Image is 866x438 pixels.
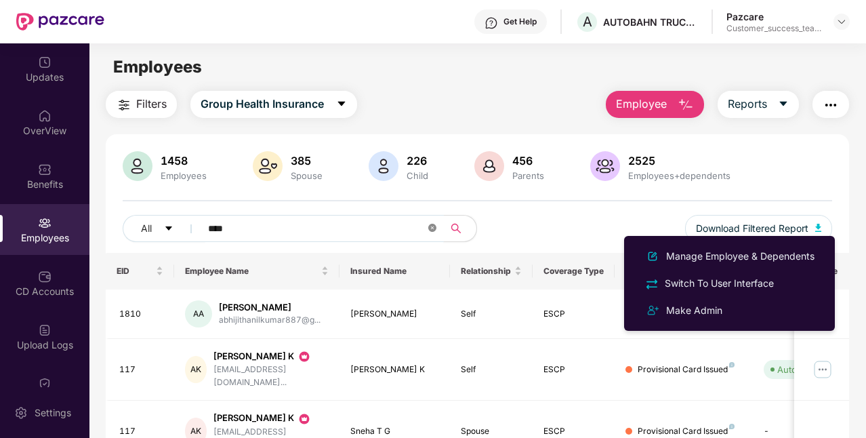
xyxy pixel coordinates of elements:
span: caret-down [778,98,789,111]
div: 1458 [158,154,209,167]
span: Reports [728,96,767,113]
div: Employees [158,170,209,181]
div: Provisional Card Issued [638,363,735,376]
div: Customer_success_team_lead [726,23,821,34]
span: search [443,223,470,234]
div: [PERSON_NAME] [219,301,321,314]
img: svg+xml;base64,PHN2ZyB4bWxucz0iaHR0cDovL3d3dy53My5vcmcvMjAwMC9zdmciIHhtbG5zOnhsaW5rPSJodHRwOi8vd3... [815,224,822,232]
div: AA [185,300,212,327]
img: svg+xml;base64,PHN2ZyB4bWxucz0iaHR0cDovL3d3dy53My5vcmcvMjAwMC9zdmciIHhtbG5zOnhsaW5rPSJodHRwOi8vd3... [590,151,620,181]
div: Get Help [503,16,537,27]
img: svg+xml;base64,PHN2ZyB4bWxucz0iaHR0cDovL3d3dy53My5vcmcvMjAwMC9zdmciIHdpZHRoPSIyNCIgaGVpZ2h0PSIyNC... [644,302,661,319]
img: svg+xml;base64,PHN2ZyB4bWxucz0iaHR0cDovL3d3dy53My5vcmcvMjAwMC9zdmciIHhtbG5zOnhsaW5rPSJodHRwOi8vd3... [369,151,398,181]
img: svg+xml;base64,PHN2ZyB3aWR0aD0iMjAiIGhlaWdodD0iMjAiIHZpZXdCb3g9IjAgMCAyMCAyMCIgZmlsbD0ibm9uZSIgeG... [297,412,311,426]
span: caret-down [164,224,173,235]
img: svg+xml;base64,PHN2ZyBpZD0iSGVscC0zMngzMiIgeG1sbnM9Imh0dHA6Ly93d3cudzMub3JnLzIwMDAvc3ZnIiB3aWR0aD... [484,16,498,30]
img: svg+xml;base64,PHN2ZyBpZD0iQmVuZWZpdHMiIHhtbG5zPSJodHRwOi8vd3d3LnczLm9yZy8yMDAwL3N2ZyIgd2lkdGg9Ij... [38,163,51,176]
div: 385 [288,154,325,167]
div: Spouse [461,425,522,438]
th: Employee Name [174,253,339,290]
span: All [141,221,152,236]
div: Manage Employee & Dependents [663,249,817,264]
div: [PERSON_NAME] [350,308,439,321]
div: 456 [510,154,547,167]
span: Download Filtered Report [696,221,808,236]
img: svg+xml;base64,PHN2ZyB4bWxucz0iaHR0cDovL3d3dy53My5vcmcvMjAwMC9zdmciIHdpZHRoPSIyNCIgaGVpZ2h0PSIyNC... [644,277,659,292]
button: Filters [106,91,177,118]
button: Employee [606,91,704,118]
img: svg+xml;base64,PHN2ZyB4bWxucz0iaHR0cDovL3d3dy53My5vcmcvMjAwMC9zdmciIHdpZHRoPSI4IiBoZWlnaHQ9IjgiIH... [729,424,735,429]
div: Parents [510,170,547,181]
div: ESCP [543,425,604,438]
div: Sneha T G [350,425,439,438]
img: svg+xml;base64,PHN2ZyBpZD0iU2V0dGluZy0yMHgyMCIgeG1sbnM9Imh0dHA6Ly93d3cudzMub3JnLzIwMDAvc3ZnIiB3aW... [14,406,28,420]
div: Self [461,363,522,376]
span: Relationship [461,266,512,277]
div: Switch To User Interface [662,276,777,291]
span: caret-down [336,98,347,111]
img: svg+xml;base64,PHN2ZyB4bWxucz0iaHR0cDovL3d3dy53My5vcmcvMjAwMC9zdmciIHhtbG5zOnhsaW5rPSJodHRwOi8vd3... [253,151,283,181]
div: Spouse [288,170,325,181]
img: svg+xml;base64,PHN2ZyB4bWxucz0iaHR0cDovL3d3dy53My5vcmcvMjAwMC9zdmciIHdpZHRoPSIyNCIgaGVpZ2h0PSIyNC... [116,97,132,113]
img: svg+xml;base64,PHN2ZyBpZD0iSG9tZSIgeG1sbnM9Imh0dHA6Ly93d3cudzMub3JnLzIwMDAvc3ZnIiB3aWR0aD0iMjAiIG... [38,109,51,123]
img: svg+xml;base64,PHN2ZyB4bWxucz0iaHR0cDovL3d3dy53My5vcmcvMjAwMC9zdmciIHhtbG5zOnhsaW5rPSJodHRwOi8vd3... [678,97,694,113]
button: Reportscaret-down [718,91,799,118]
div: Settings [30,406,75,420]
img: svg+xml;base64,PHN2ZyB3aWR0aD0iMjAiIGhlaWdodD0iMjAiIHZpZXdCb3g9IjAgMCAyMCAyMCIgZmlsbD0ibm9uZSIgeG... [297,350,311,363]
img: svg+xml;base64,PHN2ZyB4bWxucz0iaHR0cDovL3d3dy53My5vcmcvMjAwMC9zdmciIHdpZHRoPSIyNCIgaGVpZ2h0PSIyNC... [823,97,839,113]
img: svg+xml;base64,PHN2ZyBpZD0iVXBsb2FkX0xvZ3MiIGRhdGEtbmFtZT0iVXBsb2FkIExvZ3MiIHhtbG5zPSJodHRwOi8vd3... [38,323,51,337]
span: Employee Name [185,266,318,277]
button: Download Filtered Report [685,215,833,242]
div: [EMAIL_ADDRESS][DOMAIN_NAME]... [213,363,329,389]
div: 1810 [119,308,164,321]
img: svg+xml;base64,PHN2ZyB4bWxucz0iaHR0cDovL3d3dy53My5vcmcvMjAwMC9zdmciIHdpZHRoPSI4IiBoZWlnaHQ9IjgiIH... [729,362,735,367]
span: Group Health Insurance [201,96,324,113]
img: svg+xml;base64,PHN2ZyBpZD0iRHJvcGRvd24tMzJ4MzIiIHhtbG5zPSJodHRwOi8vd3d3LnczLm9yZy8yMDAwL3N2ZyIgd2... [836,16,847,27]
span: A [583,14,592,30]
div: [PERSON_NAME] K [213,412,329,425]
div: 2525 [625,154,733,167]
img: manageButton [812,359,833,380]
div: ESCP [543,308,604,321]
div: 117 [119,363,164,376]
button: search [443,215,477,242]
div: AK [185,356,207,383]
img: svg+xml;base64,PHN2ZyB4bWxucz0iaHR0cDovL3d3dy53My5vcmcvMjAwMC9zdmciIHhtbG5zOnhsaW5rPSJodHRwOi8vd3... [474,151,504,181]
div: 117 [119,425,164,438]
img: svg+xml;base64,PHN2ZyBpZD0iRW1wbG95ZWVzIiB4bWxucz0iaHR0cDovL3d3dy53My5vcmcvMjAwMC9zdmciIHdpZHRoPS... [38,216,51,230]
img: svg+xml;base64,PHN2ZyBpZD0iVXBkYXRlZCIgeG1sbnM9Imh0dHA6Ly93d3cudzMub3JnLzIwMDAvc3ZnIiB3aWR0aD0iMj... [38,56,51,69]
img: New Pazcare Logo [16,13,104,31]
th: EID [106,253,175,290]
div: Self [461,308,522,321]
img: svg+xml;base64,PHN2ZyBpZD0iQ2xhaW0iIHhtbG5zPSJodHRwOi8vd3d3LnczLm9yZy8yMDAwL3N2ZyIgd2lkdGg9IjIwIi... [38,377,51,391]
div: 226 [404,154,431,167]
span: close-circle [428,222,436,235]
img: svg+xml;base64,PHN2ZyB4bWxucz0iaHR0cDovL3d3dy53My5vcmcvMjAwMC9zdmciIHhtbG5zOnhsaW5rPSJodHRwOi8vd3... [644,248,661,264]
div: AUTOBAHN TRUCKING [603,16,698,28]
div: Employees+dependents [625,170,733,181]
div: Pazcare [726,10,821,23]
th: Coverage Type [533,253,615,290]
div: Provisional Card Issued [638,425,735,438]
div: [PERSON_NAME] K [213,350,329,363]
button: Allcaret-down [123,215,205,242]
span: Employees [113,57,202,77]
th: Insured Name [339,253,450,290]
th: Relationship [450,253,533,290]
div: [PERSON_NAME] K [350,363,439,376]
span: Filters [136,96,167,113]
div: Make Admin [663,303,725,318]
img: svg+xml;base64,PHN2ZyBpZD0iQ0RfQWNjb3VudHMiIGRhdGEtbmFtZT0iQ0QgQWNjb3VudHMiIHhtbG5zPSJodHRwOi8vd3... [38,270,51,283]
div: Auto Verified [777,363,831,376]
button: Group Health Insurancecaret-down [190,91,357,118]
span: close-circle [428,224,436,232]
span: EID [117,266,154,277]
div: abhijithanilkumar887@g... [219,314,321,327]
div: ESCP [543,363,604,376]
span: Employee [616,96,667,113]
div: Child [404,170,431,181]
img: svg+xml;base64,PHN2ZyB4bWxucz0iaHR0cDovL3d3dy53My5vcmcvMjAwMC9zdmciIHhtbG5zOnhsaW5rPSJodHRwOi8vd3... [123,151,152,181]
